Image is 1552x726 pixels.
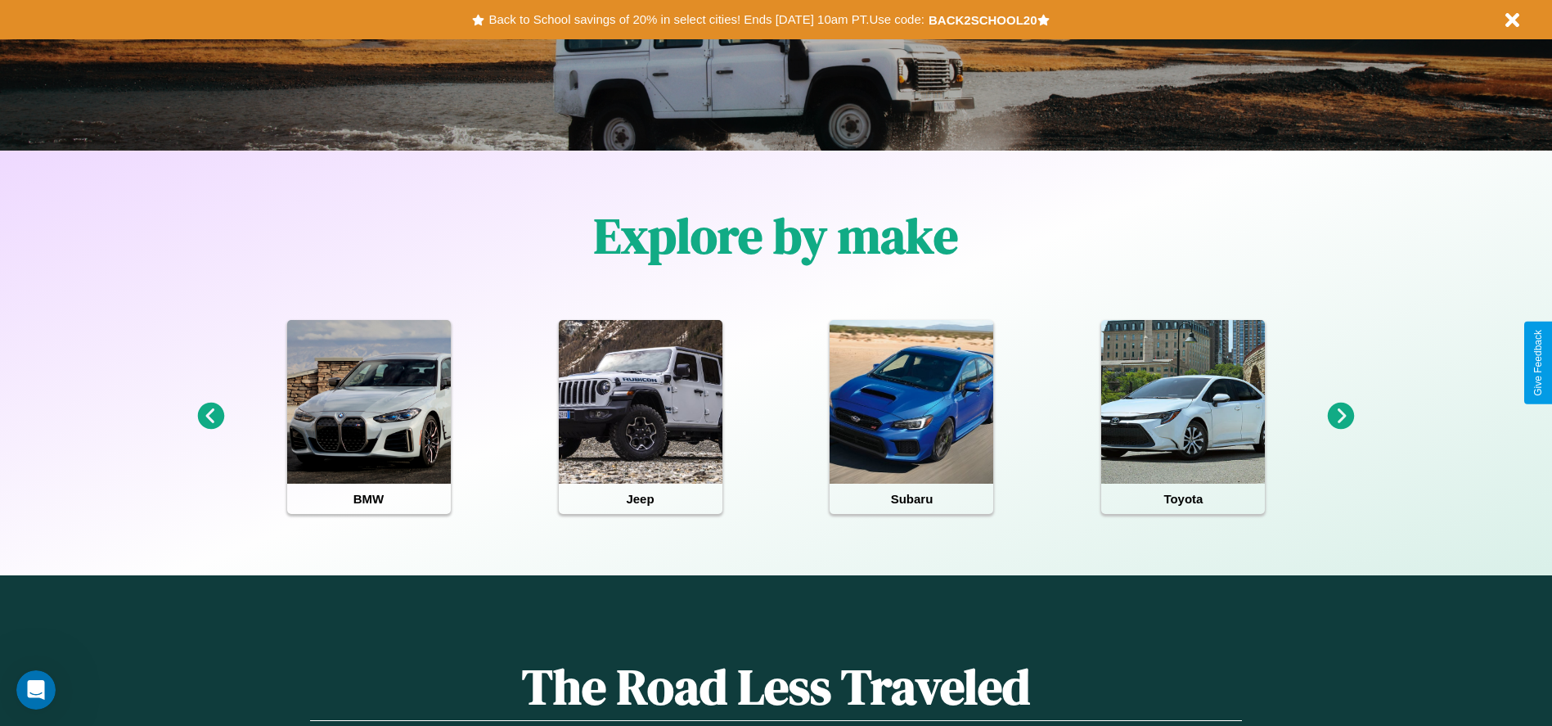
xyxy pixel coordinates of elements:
[559,484,722,514] h4: Jeep
[484,8,928,31] button: Back to School savings of 20% in select cities! Ends [DATE] 10am PT.Use code:
[1101,484,1265,514] h4: Toyota
[310,653,1241,721] h1: The Road Less Traveled
[594,202,958,269] h1: Explore by make
[830,484,993,514] h4: Subaru
[1532,330,1544,396] div: Give Feedback
[287,484,451,514] h4: BMW
[16,670,56,710] iframe: Intercom live chat
[929,13,1037,27] b: BACK2SCHOOL20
